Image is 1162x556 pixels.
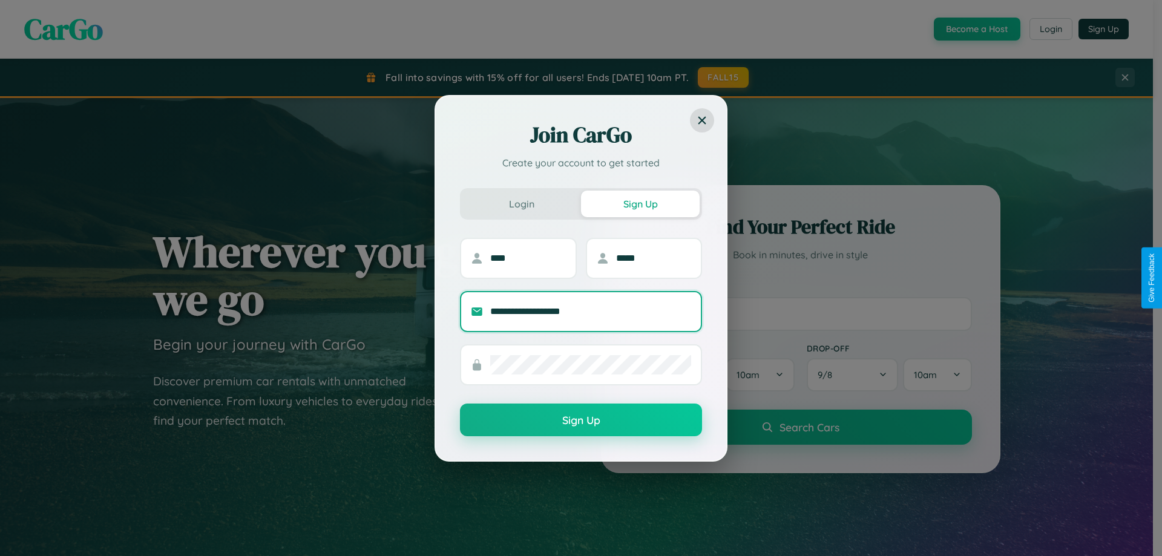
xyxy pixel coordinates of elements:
button: Login [462,191,581,217]
button: Sign Up [460,404,702,436]
button: Sign Up [581,191,700,217]
div: Give Feedback [1147,253,1156,303]
h2: Join CarGo [460,120,702,149]
p: Create your account to get started [460,155,702,170]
